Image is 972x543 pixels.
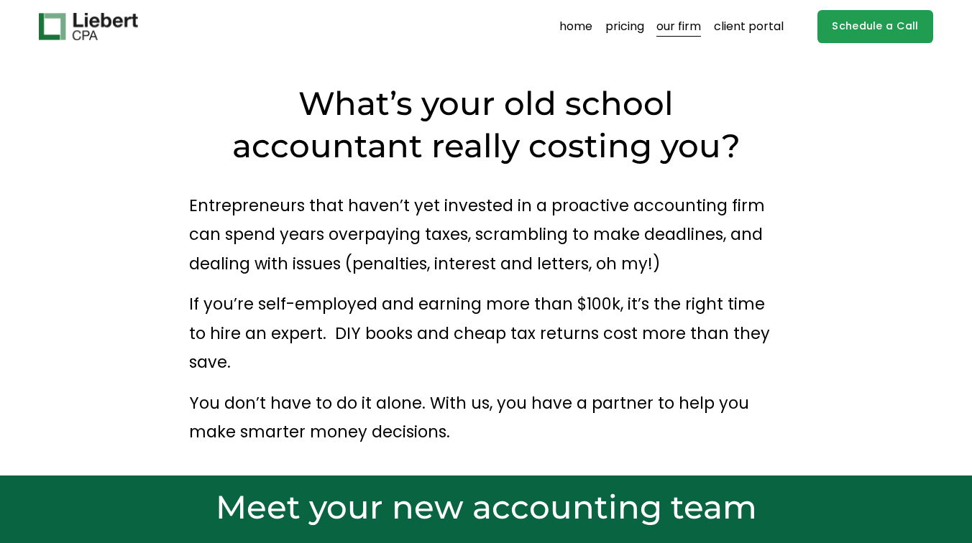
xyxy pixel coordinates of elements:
[189,486,783,529] h2: Meet your new accounting team
[817,10,933,44] a: Schedule a Call
[189,389,783,447] p: You don’t have to do it alone. With us, you have a partner to help you make smarter money decisions.
[189,191,783,278] p: Entrepreneurs that haven’t yet invested in a proactive accounting firm can spend years overpaying...
[605,15,644,38] a: pricing
[559,15,592,38] a: home
[714,15,784,38] a: client portal
[189,289,783,376] p: If you’re self-employed and earning more than $100k, it’s the right time to hire an expert. DIY b...
[227,83,746,167] h2: What’s your old school accountant really costing you?
[656,15,701,38] a: our firm
[39,13,138,40] img: Liebert CPA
